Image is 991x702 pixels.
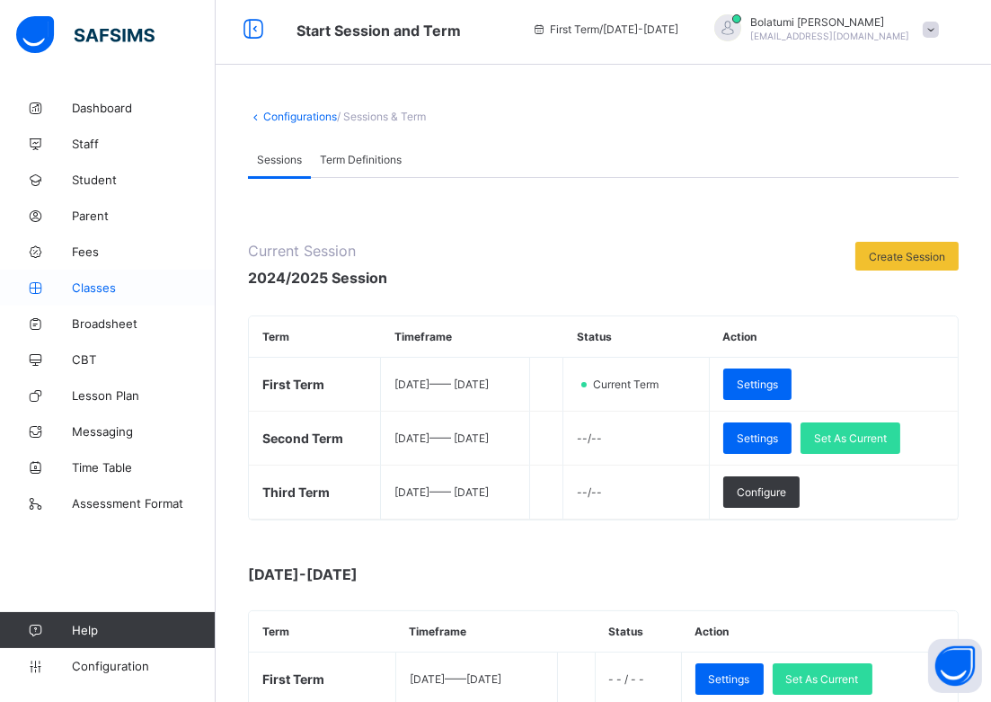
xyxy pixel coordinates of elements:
span: First Term [262,671,324,687]
span: / Sessions & Term [337,110,426,123]
span: Messaging [72,424,216,439]
th: Term [249,611,395,653]
span: Current Session [248,242,387,260]
th: Timeframe [395,611,557,653]
span: [DATE] —— [DATE] [394,378,489,391]
span: Bolatumi [PERSON_NAME] [750,15,909,29]
span: Dashboard [72,101,216,115]
span: Configure [737,485,786,499]
span: Classes [72,280,216,295]
span: [EMAIL_ADDRESS][DOMAIN_NAME] [750,31,909,41]
div: BolatumiAnimashaun [696,14,948,44]
span: Parent [72,209,216,223]
span: [DATE] —— [DATE] [394,485,489,499]
span: Help [72,623,215,637]
span: [DATE] —— [DATE] [394,431,489,445]
span: [DATE]-[DATE] [248,565,607,583]
th: Status [595,611,681,653]
button: Open asap [928,639,982,693]
span: [DATE] —— [DATE] [410,672,501,686]
span: Configuration [72,659,215,673]
span: Start Session and Term [296,22,461,40]
span: Time Table [72,460,216,475]
span: - - / - - [609,672,645,686]
span: Current Term [591,378,669,391]
span: Lesson Plan [72,388,216,403]
th: Timeframe [381,316,529,358]
span: 2024/2025 Session [248,269,387,287]
span: Term Definitions [320,153,402,166]
th: Action [709,316,958,358]
th: Status [563,316,709,358]
span: Second Term [262,431,343,446]
span: Settings [737,378,778,391]
span: Broadsheet [72,316,216,331]
span: Set As Current [814,431,887,445]
span: Settings [709,672,750,686]
th: Action [681,611,958,653]
span: Sessions [257,153,302,166]
td: --/-- [563,466,709,520]
span: CBT [72,352,216,367]
th: Term [249,316,381,358]
span: Settings [737,431,778,445]
td: --/-- [563,412,709,466]
span: Fees [72,244,216,259]
span: Create Session [869,250,945,263]
span: Set As Current [786,672,859,686]
span: Third Term [262,484,330,500]
span: session/term information [532,22,678,36]
span: First Term [262,377,324,392]
span: Student [72,173,216,187]
span: Staff [72,137,216,151]
span: Assessment Format [72,496,216,511]
a: Configurations [263,110,337,123]
img: safsims [16,16,155,54]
